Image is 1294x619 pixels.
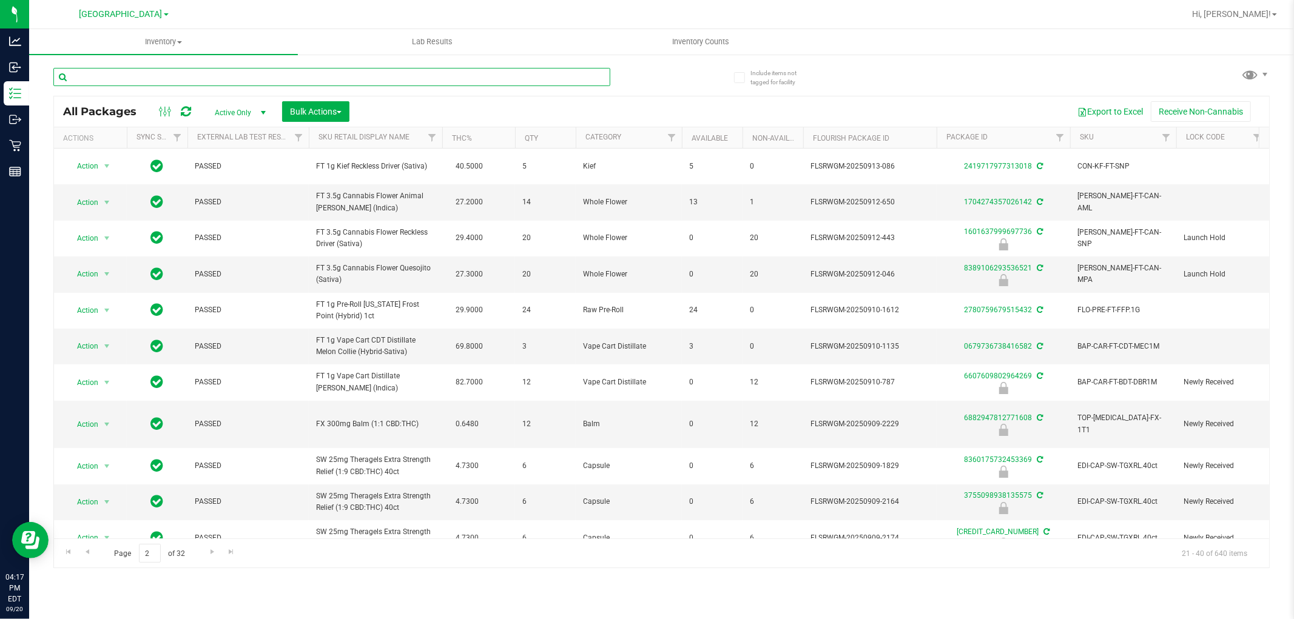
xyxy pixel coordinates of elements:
span: 6 [522,460,568,472]
span: [GEOGRAPHIC_DATA] [79,9,163,19]
span: Vape Cart Distillate [583,376,675,388]
span: 1 [750,196,796,208]
span: PASSED [195,496,302,507]
span: Sync from Compliance System [1035,306,1043,314]
span: select [99,230,115,247]
span: 0 [750,341,796,352]
a: Qty [525,134,538,142]
span: FLSRWGM-20250912-443 [810,232,929,244]
span: select [99,158,115,175]
span: select [99,194,115,211]
span: SW 25mg Theragels Extra Strength Relief (1:9 CBD:THC) 40ct [316,526,435,549]
a: Filter [1156,127,1176,148]
a: Available [692,134,728,142]
span: 29.4000 [450,229,489,247]
div: Newly Received [935,382,1072,394]
span: FLSRWGM-20250909-2164 [810,496,929,507]
span: SW 25mg Theragels Extra Strength Relief (1:9 CBD:THC) 40ct [316,490,435,514]
span: select [99,374,115,391]
p: 04:17 PM EDT [5,572,24,604]
span: FLSRWGM-20250909-1829 [810,460,929,472]
span: Newly Received [1184,376,1260,388]
a: 3755098938135575 [964,491,1032,500]
span: Inventory [29,36,298,47]
span: Sync from Compliance System [1035,491,1043,500]
span: 6 [750,532,796,544]
span: 69.8000 [450,338,489,355]
a: External Lab Test Result [197,133,292,141]
span: FLSRWGM-20250909-2174 [810,532,929,544]
span: Whole Flower [583,232,675,244]
a: Lock Code [1186,133,1225,141]
span: PASSED [195,532,302,544]
span: PASSED [195,460,302,472]
div: Actions [63,134,122,142]
span: Kief [583,161,675,172]
span: In Sync [151,457,164,474]
span: 20 [522,232,568,244]
a: 8389106293536521 [964,264,1032,272]
span: Sync from Compliance System [1042,527,1050,536]
span: Newly Received [1184,460,1260,472]
div: Launch Hold [935,238,1072,250]
span: Newly Received [1184,532,1260,544]
a: Package ID [946,133,988,141]
a: 8360175732453369 [964,455,1032,464]
span: 29.9000 [450,301,489,319]
a: 6607609802964269 [964,372,1032,380]
span: 3 [522,341,568,352]
button: Receive Non-Cannabis [1151,101,1251,122]
span: Action [66,338,99,355]
span: 0 [689,532,735,544]
span: 6 [750,460,796,472]
a: Inventory Counts [567,29,835,55]
input: Search Package ID, Item Name, SKU, Lot or Part Number... [53,68,610,86]
button: Bulk Actions [282,101,349,122]
a: Filter [1050,127,1070,148]
span: 14 [522,196,568,208]
span: 12 [522,376,568,388]
span: FT 1g Vape Cart Distillate [PERSON_NAME] (Indica) [316,370,435,393]
span: Capsule [583,460,675,472]
a: Go to the previous page [78,544,96,560]
span: 4.7300 [450,457,485,475]
span: FLSRWGM-20250909-2229 [810,418,929,430]
span: BAP-CAR-FT-BDT-DBR1M [1077,376,1169,388]
span: Hi, [PERSON_NAME]! [1192,9,1271,19]
span: FLO-PRE-FT-FFP.1G [1077,304,1169,316]
span: FLSRWGM-20250913-086 [810,161,929,172]
span: EDI-CAP-SW-TGXRL.40ct [1077,532,1169,544]
span: FT 1g Kief Reckless Driver (Sativa) [316,161,435,172]
a: 6882947812771608 [964,413,1032,422]
span: SW 25mg Theragels Extra Strength Relief (1:9 CBD:THC) 40ct [316,454,435,477]
span: Include items not tagged for facility [750,69,811,87]
a: 2419717977313018 [964,162,1032,170]
span: FT 1g Vape Cart CDT Distillate Melon Collie (Hybrid-Sativa) [316,335,435,358]
span: Balm [583,418,675,430]
span: All Packages [63,105,149,118]
inline-svg: Reports [9,166,21,178]
a: Go to the first page [59,544,77,560]
span: 0 [689,496,735,507]
span: Raw Pre-Roll [583,304,675,316]
a: Inventory [29,29,298,55]
span: select [99,458,115,475]
span: Launch Hold [1184,269,1260,280]
span: Sync from Compliance System [1035,455,1043,464]
a: Flourish Package ID [813,134,889,142]
span: In Sync [151,266,164,283]
span: 24 [689,304,735,316]
span: FT 3.5g Cannabis Flower Reckless Driver (Sativa) [316,227,435,250]
span: Sync from Compliance System [1035,264,1043,272]
span: Sync from Compliance System [1035,342,1043,350]
span: Page of 32 [104,544,195,563]
a: [CREDIT_CARD_NUMBER] [957,527,1039,536]
span: Launch Hold [1184,232,1260,244]
div: Newly Received [935,424,1072,436]
a: Lab Results [298,29,567,55]
span: 6 [750,496,796,507]
span: 4.7300 [450,493,485,510]
span: Action [66,266,99,283]
span: Sync from Compliance System [1035,162,1043,170]
span: FLSRWGM-20250912-046 [810,269,929,280]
